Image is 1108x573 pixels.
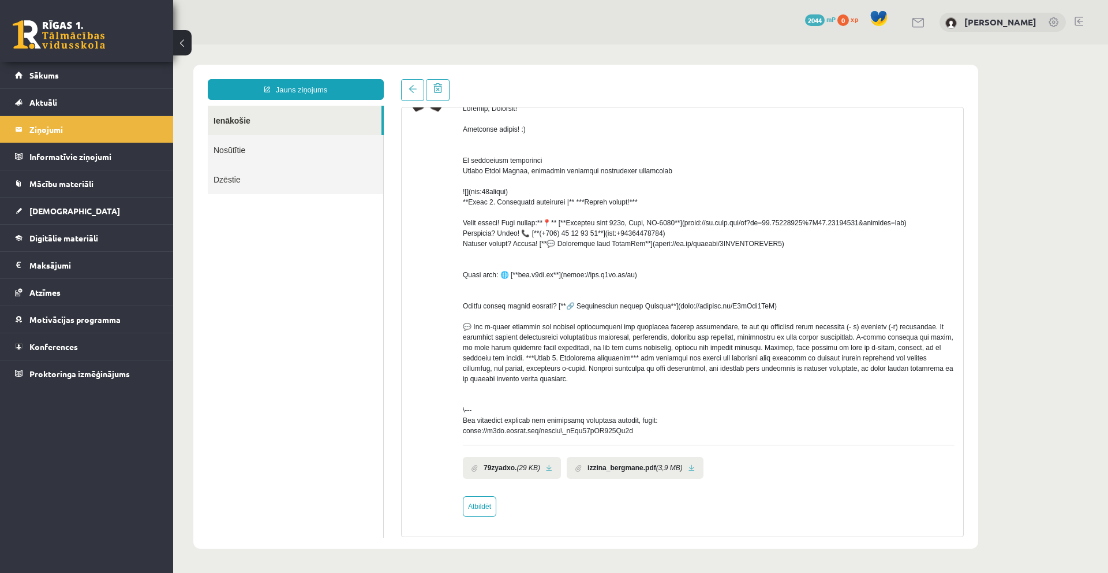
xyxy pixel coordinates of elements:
[29,252,159,278] legend: Maksājumi
[29,143,159,170] legend: Informatīvie ziņojumi
[15,89,159,116] a: Aktuāli
[15,279,159,306] a: Atzīmes
[29,116,159,143] legend: Ziņojumi
[837,14,864,24] a: 0 xp
[945,17,957,29] img: Daniella Bergmane
[29,314,121,325] span: Motivācijas programma
[15,306,159,333] a: Motivācijas programma
[483,418,510,429] i: (3,9 MB)
[29,341,78,352] span: Konferences
[29,97,57,107] span: Aktuāli
[15,143,159,170] a: Informatīvie ziņojumi
[29,206,120,216] span: [DEMOGRAPHIC_DATA]
[29,233,98,243] span: Digitālie materiāli
[343,418,367,429] i: (29 KB)
[826,14,836,24] span: mP
[15,62,159,88] a: Sākums
[414,418,483,429] b: izzina_bergmane.pdf
[805,14,825,26] span: 2044
[15,170,159,197] a: Mācību materiāli
[310,418,343,429] b: 79zyadxo.
[805,14,836,24] a: 2044 mP
[837,14,849,26] span: 0
[13,20,105,49] a: Rīgas 1. Tālmācības vidusskola
[15,116,159,143] a: Ziņojumi
[851,14,858,24] span: xp
[15,360,159,387] a: Proktoringa izmēģinājums
[35,120,210,150] a: Dzēstie
[29,70,59,80] span: Sākums
[15,333,159,360] a: Konferences
[35,35,211,55] a: Jauns ziņojums
[29,369,130,379] span: Proktoringa izmēģinājums
[35,61,208,91] a: Ienākošie
[29,287,61,297] span: Atzīmes
[15,252,159,278] a: Maksājumi
[290,59,781,392] div: Loremip, Dolorsit! Ametconse adipis! :) El seddoeiusm temporinci Utlabo Etdol Magnaa, enimadmin v...
[15,198,159,224] a: [DEMOGRAPHIC_DATA]
[15,225,159,251] a: Digitālie materiāli
[35,91,210,120] a: Nosūtītie
[290,452,323,472] a: Atbildēt
[29,178,93,189] span: Mācību materiāli
[964,16,1036,28] a: [PERSON_NAME]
